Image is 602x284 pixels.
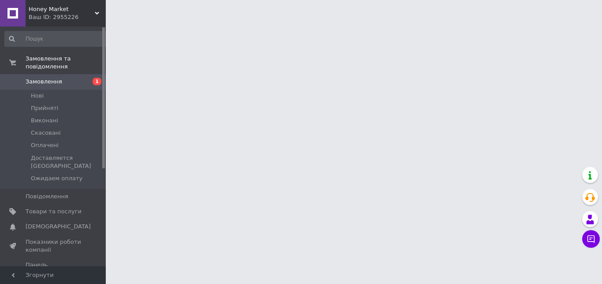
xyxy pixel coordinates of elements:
[26,208,82,216] span: Товари та послуги
[26,78,62,86] span: Замовлення
[26,193,68,201] span: Повідомлення
[31,174,82,182] span: Ожидаем оплату
[31,141,59,149] span: Оплачені
[582,230,600,248] button: Чат з покупцем
[4,31,109,47] input: Пошук
[29,13,106,21] div: Ваш ID: 2955226
[31,92,44,100] span: Нові
[26,238,82,254] span: Показники роботи компанії
[29,5,95,13] span: Honey Market
[26,261,82,277] span: Панель управління
[31,117,58,125] span: Виконані
[31,104,58,112] span: Прийняті
[31,129,61,137] span: Скасовані
[93,78,101,85] span: 1
[31,154,108,170] span: Доставляется [GEOGRAPHIC_DATA]
[26,55,106,71] span: Замовлення та повідомлення
[26,223,91,231] span: [DEMOGRAPHIC_DATA]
